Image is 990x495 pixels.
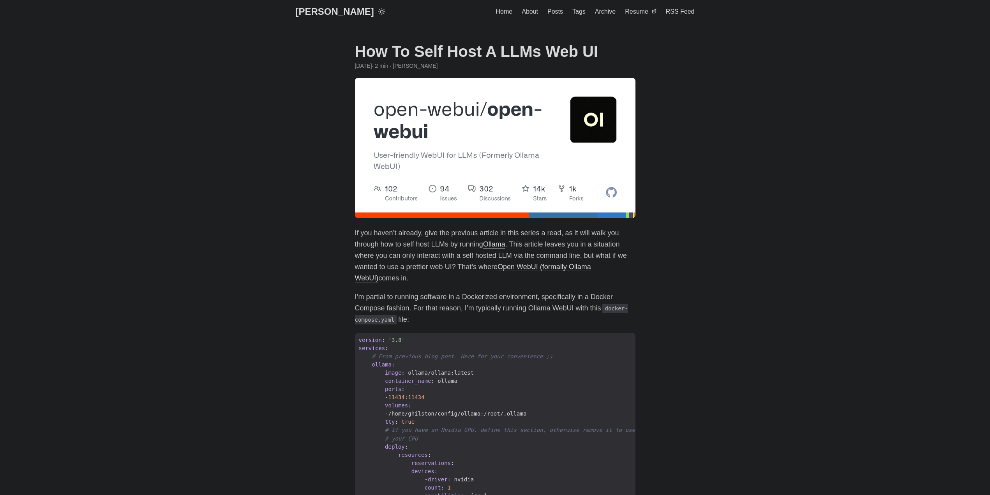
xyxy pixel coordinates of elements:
span: services [359,345,385,351]
span: : [405,444,408,450]
span: : [448,476,451,483]
span: - [355,393,429,402]
span: nvidia [454,476,474,483]
span: '3.8' [388,337,405,343]
span: Archive [595,8,616,15]
span: 11434 [408,394,424,400]
p: I’m partial to running software in a Dockerized environment, specifically in a Docker Compose fas... [355,291,635,325]
span: : [441,484,444,491]
span: - [355,410,531,418]
span: true [401,419,415,425]
span: : [434,468,438,474]
span: tty [385,419,395,425]
span: driver [428,476,448,483]
span: deploy [385,444,405,450]
span: : [392,361,395,368]
span: 11434 [388,394,405,400]
span: : [431,378,434,384]
span: /home/ghilston/config/ollama:/root/.ollama [388,410,527,417]
span: Resume [625,8,648,15]
span: : [395,419,398,425]
span: ollama/ollama:latest [408,370,474,376]
span: : [382,337,385,343]
span: version [359,337,382,343]
span: Posts [547,8,563,15]
span: count [424,484,441,491]
span: Home [496,8,513,15]
a: Open WebUI (formally Ollama WebUI) [355,263,591,282]
div: · 2 min · [PERSON_NAME] [355,62,635,70]
span: # your CPU [385,435,418,442]
span: 1 [448,484,451,491]
span: : [428,452,431,458]
span: volumes [385,402,408,409]
span: : [408,402,411,409]
span: image [385,370,401,376]
span: ollama [372,361,392,368]
span: 2024-04-18 05:34:44 -0400 -0400 [355,62,372,70]
span: : [385,345,388,351]
span: resources [398,452,428,458]
span: - [355,476,478,484]
span: devices [411,468,434,474]
span: Tags [572,8,586,15]
span: ollama [438,378,457,384]
span: RSS Feed [666,8,695,15]
span: About [522,8,538,15]
p: If you haven’t already, give the previous article in this series a read, as it will walk you thro... [355,227,635,284]
code: docker-compose.yaml [355,304,628,324]
span: : [405,394,408,400]
span: reservations [411,460,451,466]
span: : [401,386,404,392]
h1: How To Self Host A LLMs Web UI [355,42,635,61]
a: Ollama [483,240,505,248]
span: # If you have an Nvidia GPU, define this section, otherwise remove it to use [385,427,635,433]
span: : [401,370,404,376]
span: ports [385,386,401,392]
span: # From previous blog post. Here for your convenience ;) [372,353,553,359]
span: container_name [385,378,431,384]
span: : [451,460,454,466]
